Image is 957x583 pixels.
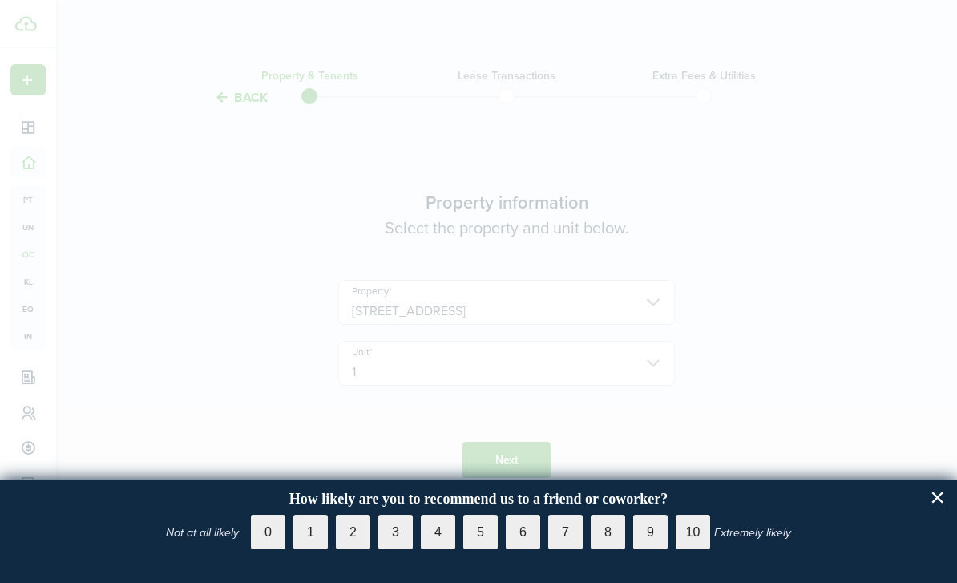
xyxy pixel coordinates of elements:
[930,484,945,510] button: Close
[166,524,239,541] div: Not at all likely
[633,515,668,549] label: 9
[293,515,328,549] label: 1
[251,515,285,549] label: 0
[548,515,583,549] label: 7
[463,515,498,549] label: 5
[676,515,710,549] label: 10
[18,491,939,508] div: How likely are you to recommend us to a friend or coworker?
[336,515,370,549] label: 2
[421,515,455,549] label: 4
[378,515,413,549] label: 3
[506,515,540,549] label: 6
[714,524,791,541] div: Extremely likely
[591,515,625,549] label: 8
